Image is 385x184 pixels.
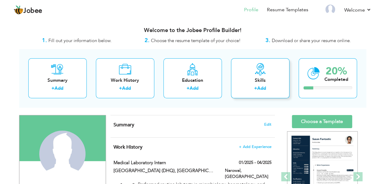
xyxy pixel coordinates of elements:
div: Summary [33,77,82,84]
label: + [119,85,122,92]
label: 01/2025 - 04/2025 [239,160,271,166]
span: Edit [264,122,271,127]
a: Add [190,85,198,91]
a: Welcome [344,6,371,14]
a: Add [122,85,131,91]
img: Profile Img [325,5,335,14]
a: Add [257,85,266,91]
a: Jobee [14,5,42,15]
label: + [187,85,190,92]
div: Work History [101,77,149,84]
img: jobee.io [14,5,23,15]
span: Work History [114,144,142,150]
span: + Add Experience [239,145,271,149]
span: Jobee [23,8,42,14]
strong: 2. [145,37,149,44]
div: 20% [324,66,348,76]
a: Add [54,85,63,91]
span: Fill out your information below. [48,38,112,44]
h4: Adding a summary is a quick and easy way to highlight your experience and interests. [114,122,271,128]
label: Medical Laboratory Intern [114,160,216,166]
a: Choose a Template [292,115,352,128]
label: Narowal, [GEOGRAPHIC_DATA] [225,168,271,180]
div: Skills [236,77,285,84]
label: [GEOGRAPHIC_DATA] (DHQ), [GEOGRAPHIC_DATA] [114,168,216,174]
h4: This helps to show the companies you have worked for. [114,144,271,150]
h3: Welcome to the Jobee Profile Builder! [19,27,366,34]
label: + [254,85,257,92]
a: Profile [244,6,258,13]
img: Amina Amina [39,131,86,177]
span: Download or share your resume online. [272,38,351,44]
span: Choose the resume template of your choice! [151,38,241,44]
strong: 1. [42,37,47,44]
span: Summary [114,121,134,128]
strong: 3. [265,37,270,44]
div: Education [168,77,217,84]
a: Resume Templates [267,6,308,13]
div: Completed [324,76,348,83]
label: + [51,85,54,92]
